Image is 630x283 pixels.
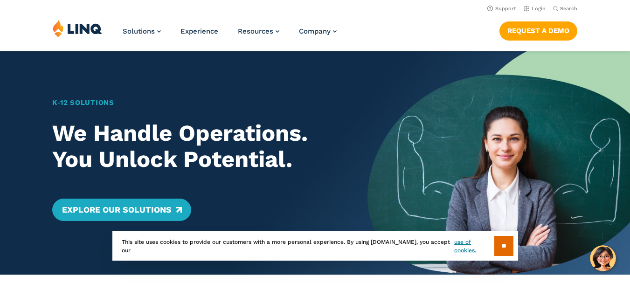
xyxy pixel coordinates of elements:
[454,238,494,255] a: use of cookies.
[299,27,331,35] span: Company
[524,6,546,12] a: Login
[299,27,337,35] a: Company
[553,5,577,12] button: Open Search Bar
[123,27,155,35] span: Solutions
[123,20,337,50] nav: Primary Navigation
[499,20,577,40] nav: Button Navigation
[53,20,102,37] img: LINQ | K‑12 Software
[590,245,616,271] button: Hello, have a question? Let’s chat.
[52,97,341,108] h1: K‑12 Solutions
[180,27,218,35] a: Experience
[487,6,516,12] a: Support
[238,27,279,35] a: Resources
[367,51,630,275] img: Home Banner
[123,27,161,35] a: Solutions
[560,6,577,12] span: Search
[238,27,273,35] span: Resources
[112,231,518,261] div: This site uses cookies to provide our customers with a more personal experience. By using [DOMAIN...
[499,21,577,40] a: Request a Demo
[52,199,191,221] a: Explore Our Solutions
[52,120,341,173] h2: We Handle Operations. You Unlock Potential.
